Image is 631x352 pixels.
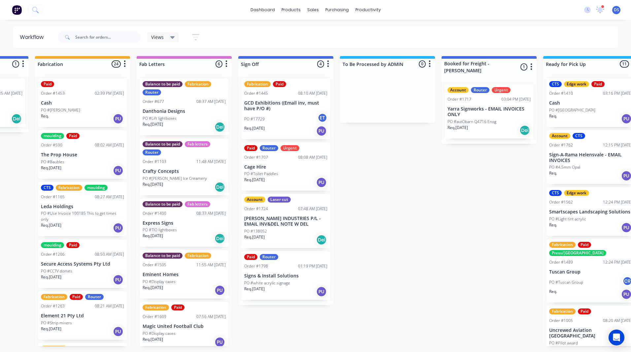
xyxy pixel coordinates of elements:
p: PO #[PERSON_NAME] [41,107,80,113]
p: PO #Display cases [143,279,176,285]
div: Fab letters [185,201,210,207]
div: 08:33 AM [DATE] [196,210,226,216]
div: Paid [273,81,286,87]
div: PU [316,286,327,297]
div: Del [316,235,327,245]
p: [PERSON_NAME] INDUSTRIES P/L - EMAIL INV&DEL NOTE W DEL [244,216,327,227]
div: Urgent [492,87,511,93]
p: Req. [DATE] [143,121,163,127]
p: Req. [DATE] [143,285,163,291]
p: Req. [DATE] [244,286,265,292]
p: PO #Toilet Paddles [244,171,278,177]
p: Leda Holdings [41,204,124,209]
p: Req. [549,113,557,119]
div: Balance to be paid [143,253,183,259]
div: Fabrication [56,185,82,191]
div: Edge work [564,190,589,196]
p: PO #Use Invoice 100185 This to get times only [41,210,124,222]
div: PaidRouterOrder #179801:19 PM [DATE]Signs & Install SolutionsPO #white acrylic signageReq.[DATE]PU [242,251,330,300]
p: Req. [DATE] [244,234,265,240]
p: Cage Hire [244,164,327,170]
div: 11:48 AM [DATE] [196,159,226,165]
p: PO #Pilot award [549,340,578,346]
div: Order #1103 [143,159,166,165]
div: Fabrication [143,304,169,310]
div: 08:50 AM [DATE] [95,251,124,257]
p: PO #Display cases [143,331,176,336]
p: Secure Access Systems Pty Ltd [41,261,124,267]
div: Router [471,87,489,93]
div: Account [549,133,570,139]
div: FabricationPaidRouterOrder #126308:21 AM [DATE]Element 21 Pty LtdPO #Strip mixersReq.[DATE]PU [38,291,127,340]
div: Order #677 [143,99,164,105]
div: PU [316,177,327,188]
div: Order #1762 [549,142,573,148]
p: Req. [DATE] [244,125,265,131]
p: Cash [41,100,124,106]
div: Balance to be paidFabricationOrder #150511:55 AM [DATE]Eminent HomesPO #Display casesReq.[DATE]PU [140,250,228,299]
div: ET [317,113,327,123]
div: Balance to be paidFab lettersOrder #140008:33 AM [DATE]Express SignsPO #TIO lightboxesReq.[DATE]Del [140,199,228,247]
div: Del [519,125,530,136]
div: PU [215,337,225,347]
div: Paid [244,145,257,151]
div: Router [85,294,104,300]
div: Order #1717 [448,96,471,102]
div: moulding [41,242,64,248]
div: moulding [41,133,64,139]
p: PO #[GEOGRAPHIC_DATA] [549,107,595,113]
div: Order #1400 [143,210,166,216]
span: Views [151,34,164,41]
p: Req. [DATE] [244,177,265,183]
div: CTSFabricationmouldingOrder #116508:27 AM [DATE]Leda HoldingsPO #Use Invoice 100185 This to get t... [38,182,127,237]
p: PO #TIO lightboxes [143,227,177,233]
p: Express Signs [143,220,226,226]
p: Req. [DATE] [41,274,61,280]
div: 02:39 PM [DATE] [95,90,124,96]
div: Fabrication [185,253,211,259]
p: PO #Light tint acrylic [549,216,586,222]
div: Del [11,113,22,124]
div: AccountRouterUrgentOrder #171703:04 PM [DATE]Yarra Signworks - EMAIL INVOICES ONLYPO #autObarn Q4... [445,84,533,139]
div: 03:04 PM [DATE] [501,96,531,102]
div: Paid [244,254,257,260]
div: PaidOrder #145302:39 PM [DATE]CashPO #[PERSON_NAME]Req.PU [38,79,127,127]
div: Order #1724 [244,206,268,212]
div: Account [448,87,469,93]
p: PO #Strip mixers [41,320,72,326]
div: CTS [549,81,562,87]
div: PaidRouterUrgentOrder #170708:08 AM [DATE]Cage HirePO #Toilet PaddlesReq.[DATE]PU [242,143,330,191]
div: Del [215,233,225,244]
p: Req. [549,289,557,295]
div: 07:48 AM [DATE] [298,206,327,212]
div: 08:21 AM [DATE] [95,303,124,309]
p: Signs & Install Solutions [244,273,327,279]
p: PO #Tuscan Group [549,279,583,285]
div: Balance to be paid [143,81,183,87]
p: Danthonia Designs [143,109,226,114]
p: Req. [DATE] [41,222,61,228]
div: Order #1410 [549,90,573,96]
div: Order #1562 [549,199,573,205]
p: Req. [41,113,49,119]
div: PU [113,113,123,124]
div: Paid [70,294,83,300]
div: Order #590 [41,142,62,148]
div: CTS [41,185,53,191]
div: Balance to be paidFabricationRouterOrder #67708:37 AM [DATE]Danthonia DesignsPO #Lift lightboxesR... [140,79,228,135]
div: productivity [352,5,384,15]
div: Fabrication [549,242,576,248]
div: sales [304,5,322,15]
div: Urgent [281,145,299,151]
div: Order #1005 [549,318,573,324]
p: PO #Baubles [41,159,64,165]
div: Del [215,122,225,132]
div: Paid [66,133,80,139]
input: Search for orders... [75,31,141,44]
div: 08:37 AM [DATE] [196,99,226,105]
div: Router [260,254,278,260]
div: Paid [171,304,184,310]
div: Paid [578,242,591,248]
div: Order #1798 [244,263,268,269]
div: Balance to be paid [143,201,183,207]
